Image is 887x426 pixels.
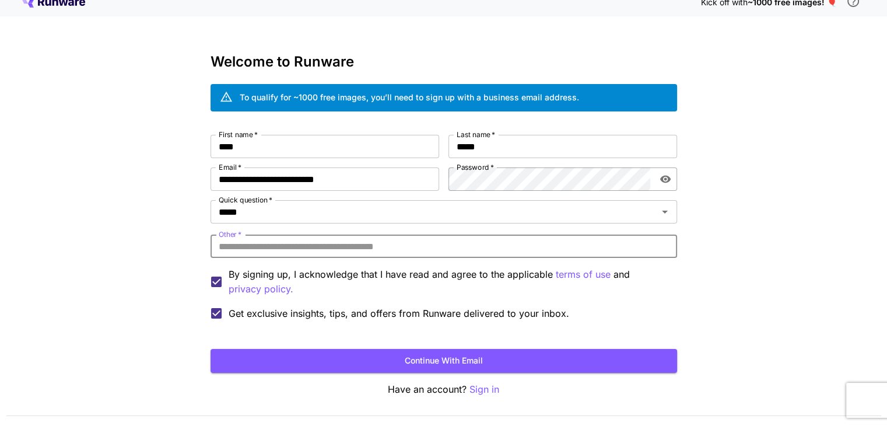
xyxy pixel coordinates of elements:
[211,54,677,70] h3: Welcome to Runware
[240,91,579,103] div: To qualify for ~1000 free images, you’ll need to sign up with a business email address.
[219,229,241,239] label: Other
[469,382,499,397] button: Sign in
[229,282,293,296] button: By signing up, I acknowledge that I have read and agree to the applicable terms of use and
[211,382,677,397] p: Have an account?
[219,130,258,139] label: First name
[556,267,611,282] button: By signing up, I acknowledge that I have read and agree to the applicable and privacy policy.
[457,162,494,172] label: Password
[457,130,495,139] label: Last name
[229,267,668,296] p: By signing up, I acknowledge that I have read and agree to the applicable and
[655,169,676,190] button: toggle password visibility
[556,267,611,282] p: terms of use
[229,306,569,320] span: Get exclusive insights, tips, and offers from Runware delivered to your inbox.
[229,282,293,296] p: privacy policy.
[211,349,677,373] button: Continue with email
[219,195,272,205] label: Quick question
[219,162,241,172] label: Email
[657,204,673,220] button: Open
